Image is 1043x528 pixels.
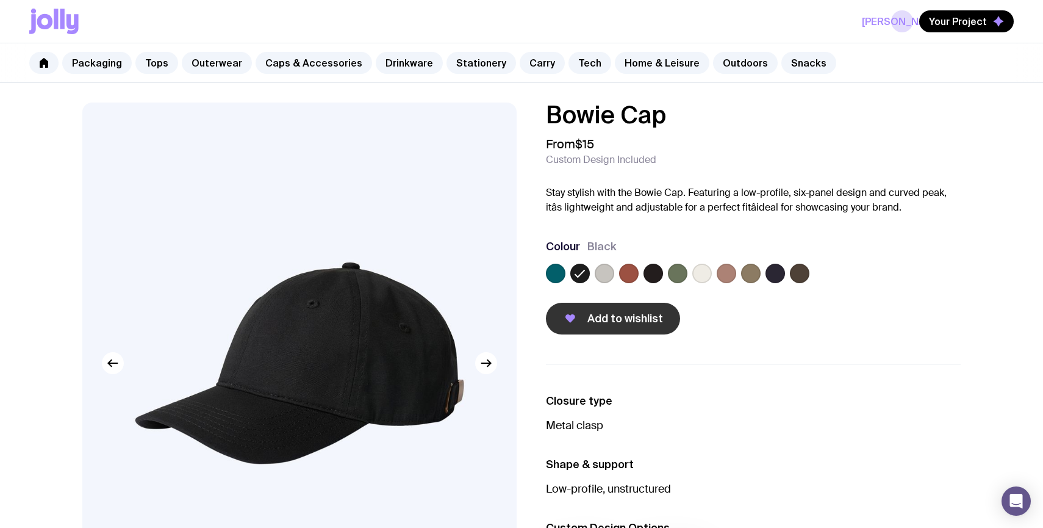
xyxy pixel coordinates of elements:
[256,52,372,74] a: Caps & Accessories
[587,311,663,326] span: Add to wishlist
[781,52,836,74] a: Snacks
[376,52,443,74] a: Drinkware
[546,457,961,472] h3: Shape & support
[919,10,1014,32] button: Your Project
[713,52,778,74] a: Outdoors
[546,103,961,127] h1: Bowie Cap
[546,394,961,408] h3: Closure type
[568,52,611,74] a: Tech
[929,15,987,27] span: Your Project
[546,418,961,433] p: Metal clasp
[891,10,913,32] a: [PERSON_NAME]
[546,482,961,496] p: Low-profile, unstructured
[546,186,961,215] p: Stay stylish with the Bowie Cap. Featuring a low-profile, six-panel design and curved peak, itâs ...
[546,154,656,166] span: Custom Design Included
[1002,486,1031,516] div: Open Intercom Messenger
[546,137,594,151] span: From
[446,52,516,74] a: Stationery
[587,239,617,254] span: Black
[135,52,178,74] a: Tops
[62,52,132,74] a: Packaging
[575,136,594,152] span: $15
[182,52,252,74] a: Outerwear
[546,303,680,335] button: Add to wishlist
[615,52,709,74] a: Home & Leisure
[546,239,580,254] h3: Colour
[520,52,565,74] a: Carry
